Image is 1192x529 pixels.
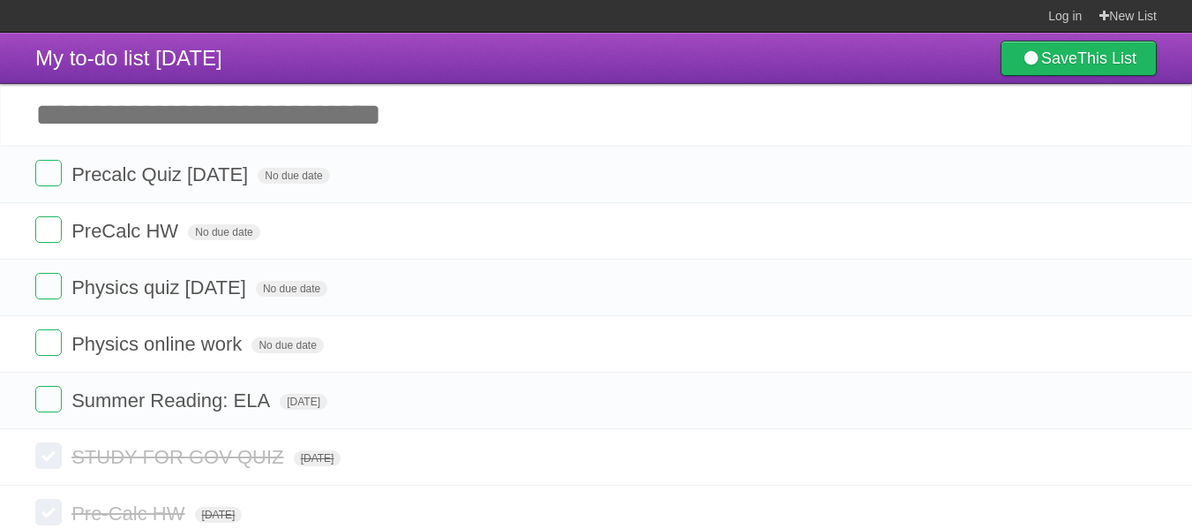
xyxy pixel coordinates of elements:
label: Done [35,160,62,186]
span: No due date [258,168,329,184]
label: Done [35,273,62,299]
span: STUDY FOR GOV QUIZ [71,446,288,468]
label: Done [35,442,62,469]
span: [DATE] [294,450,341,466]
span: Pre-Calc HW [71,503,189,525]
span: Physics online work [71,333,246,355]
b: This List [1077,49,1136,67]
span: Summer Reading: ELA [71,389,274,412]
span: Precalc Quiz [DATE] [71,163,252,185]
span: No due date [251,337,323,353]
span: PreCalc HW [71,220,183,242]
span: No due date [188,224,259,240]
span: My to-do list [DATE] [35,46,222,70]
label: Done [35,329,62,356]
span: No due date [256,281,327,297]
a: SaveThis List [1001,41,1157,76]
label: Done [35,386,62,412]
span: [DATE] [280,394,327,410]
span: Physics quiz [DATE] [71,276,251,299]
label: Done [35,216,62,243]
label: Done [35,499,62,525]
span: [DATE] [195,507,243,523]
